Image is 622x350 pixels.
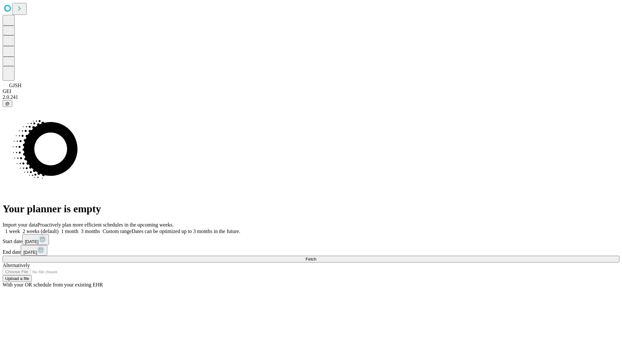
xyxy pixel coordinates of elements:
button: [DATE] [21,245,47,256]
div: End date [3,245,619,256]
span: Custom range [103,228,132,234]
h1: Your planner is empty [3,203,619,215]
span: Alternatively [3,262,30,268]
span: [DATE] [23,250,37,255]
button: [DATE] [22,234,49,245]
div: 2.0.241 [3,94,619,100]
span: GJSH [9,83,21,88]
div: Start date [3,234,619,245]
span: Import your data [3,222,38,227]
span: 1 week [5,228,20,234]
span: Proactively plan more efficient schedules in the upcoming weeks. [38,222,174,227]
span: @ [5,101,10,106]
button: Fetch [3,256,619,262]
button: @ [3,100,12,107]
span: 2 weeks (default) [23,228,59,234]
span: Dates can be optimized up to 3 months in the future. [132,228,240,234]
span: With your OR schedule from your existing EHR [3,282,103,287]
div: GEI [3,88,619,94]
span: 1 month [61,228,78,234]
span: 3 months [81,228,100,234]
button: Upload a file [3,275,32,282]
span: [DATE] [25,239,39,244]
span: Fetch [305,257,316,262]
